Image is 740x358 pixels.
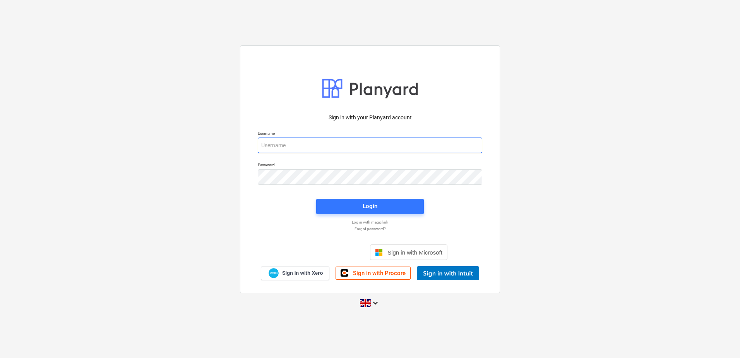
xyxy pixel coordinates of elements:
[375,248,383,256] img: Microsoft logo
[371,298,380,308] i: keyboard_arrow_down
[258,131,482,138] p: Username
[282,270,323,277] span: Sign in with Xero
[254,220,486,225] a: Log in with magic link
[258,114,482,122] p: Sign in with your Planyard account
[254,226,486,231] a: Forgot password?
[353,270,406,277] span: Sign in with Procore
[269,268,279,279] img: Xero logo
[258,138,482,153] input: Username
[363,201,377,211] div: Login
[261,267,330,280] a: Sign in with Xero
[316,199,424,214] button: Login
[701,321,740,358] iframe: Chat Widget
[258,162,482,169] p: Password
[289,244,368,261] iframe: Sign in with Google Button
[387,249,442,256] span: Sign in with Microsoft
[336,267,411,280] a: Sign in with Procore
